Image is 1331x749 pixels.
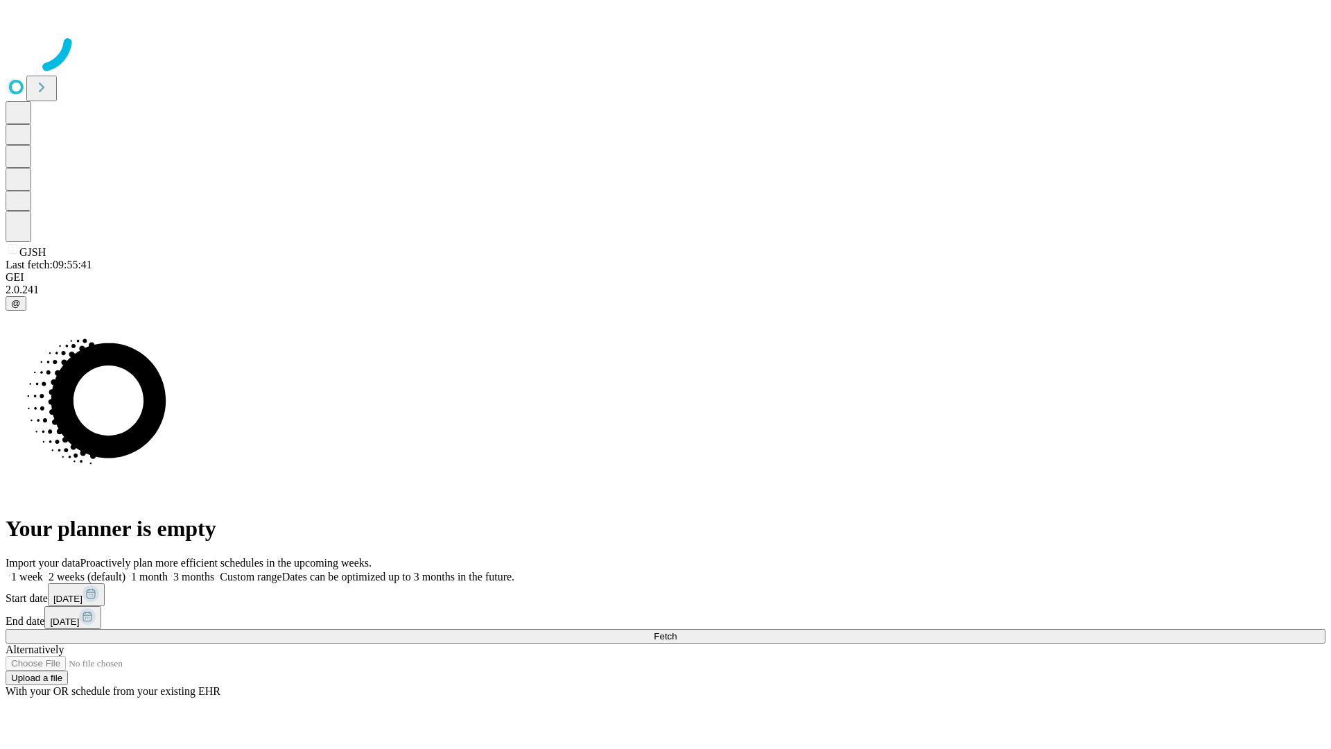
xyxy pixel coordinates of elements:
[6,644,64,655] span: Alternatively
[6,671,68,685] button: Upload a file
[53,594,82,604] span: [DATE]
[282,571,514,583] span: Dates can be optimized up to 3 months in the future.
[48,583,105,606] button: [DATE]
[49,571,125,583] span: 2 weeks (default)
[19,246,46,258] span: GJSH
[44,606,101,629] button: [DATE]
[6,629,1325,644] button: Fetch
[11,571,43,583] span: 1 week
[6,606,1325,629] div: End date
[6,271,1325,284] div: GEI
[131,571,168,583] span: 1 month
[6,516,1325,542] h1: Your planner is empty
[80,557,372,569] span: Proactively plan more efficient schedules in the upcoming weeks.
[6,685,220,697] span: With your OR schedule from your existing EHR
[654,631,677,642] span: Fetch
[11,298,21,309] span: @
[220,571,281,583] span: Custom range
[6,583,1325,606] div: Start date
[6,284,1325,296] div: 2.0.241
[6,296,26,311] button: @
[6,259,92,270] span: Last fetch: 09:55:41
[173,571,214,583] span: 3 months
[50,617,79,627] span: [DATE]
[6,557,80,569] span: Import your data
